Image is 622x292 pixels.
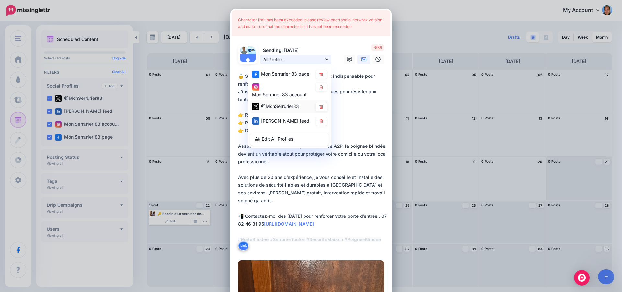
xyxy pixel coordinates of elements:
img: linkedin-square.png [252,117,259,125]
div: Open Intercom Messenger [574,270,590,286]
a: All Profiles [260,55,331,64]
img: twitter-square.png [252,103,259,110]
img: 336474386_563973595711889_5223913620790398075_n-bsa132338.jpg [240,46,248,54]
img: instagram-square.png [252,83,259,90]
div: 🔒 Saviez-vous qu’une poignée blindée est indispensable pour renforcer la sécurité d’une porte bli... [238,72,387,243]
img: user_default_image.png [240,54,256,70]
span: All Profiles [263,56,324,63]
a: Edit All Profiles [250,133,329,145]
img: 357793447_968662591064435_8301924343646667854_n-bsa132339.jpg [248,46,256,54]
span: -536 [371,44,384,51]
span: [PERSON_NAME] feed [261,118,309,123]
img: facebook-square.png [252,70,259,78]
span: @MonSerrurier83 [261,103,299,109]
span: Mon Serrurier 83 page [261,71,309,76]
span: Mon Serrurier 83 account [252,91,306,97]
div: Character limit has been exceeded, please review each social network version and make sure that t... [232,10,390,36]
button: Link [238,241,249,251]
p: Sending: [DATE] [260,47,331,54]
